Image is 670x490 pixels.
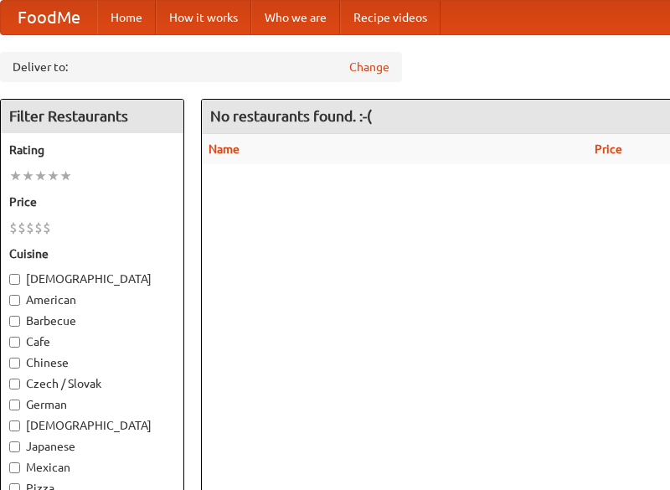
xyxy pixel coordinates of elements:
[22,167,34,185] li: ★
[349,59,389,75] a: Change
[9,438,175,455] label: Japanese
[9,420,20,431] input: [DEMOGRAPHIC_DATA]
[9,193,175,210] h5: Price
[47,167,59,185] li: ★
[34,167,47,185] li: ★
[9,291,175,308] label: American
[9,333,175,350] label: Cafe
[9,219,18,237] li: $
[9,142,175,158] h5: Rating
[9,245,175,262] h5: Cuisine
[9,295,20,306] input: American
[9,375,175,392] label: Czech / Slovak
[210,108,372,124] ng-pluralize: No restaurants found. :-(
[9,462,20,473] input: Mexican
[9,396,175,413] label: German
[9,354,175,371] label: Chinese
[9,316,20,327] input: Barbecue
[9,358,20,369] input: Chinese
[9,167,22,185] li: ★
[340,1,441,34] a: Recipe videos
[1,1,97,34] a: FoodMe
[9,379,20,389] input: Czech / Slovak
[18,219,26,237] li: $
[251,1,340,34] a: Who we are
[43,219,51,237] li: $
[9,274,20,285] input: [DEMOGRAPHIC_DATA]
[9,441,20,452] input: Japanese
[209,142,240,156] a: Name
[9,271,175,287] label: [DEMOGRAPHIC_DATA]
[9,417,175,434] label: [DEMOGRAPHIC_DATA]
[9,400,20,410] input: German
[9,337,20,348] input: Cafe
[9,459,175,476] label: Mexican
[9,312,175,329] label: Barbecue
[156,1,251,34] a: How it works
[97,1,156,34] a: Home
[59,167,72,185] li: ★
[34,219,43,237] li: $
[1,100,183,133] h4: Filter Restaurants
[595,142,622,156] a: Price
[26,219,34,237] li: $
